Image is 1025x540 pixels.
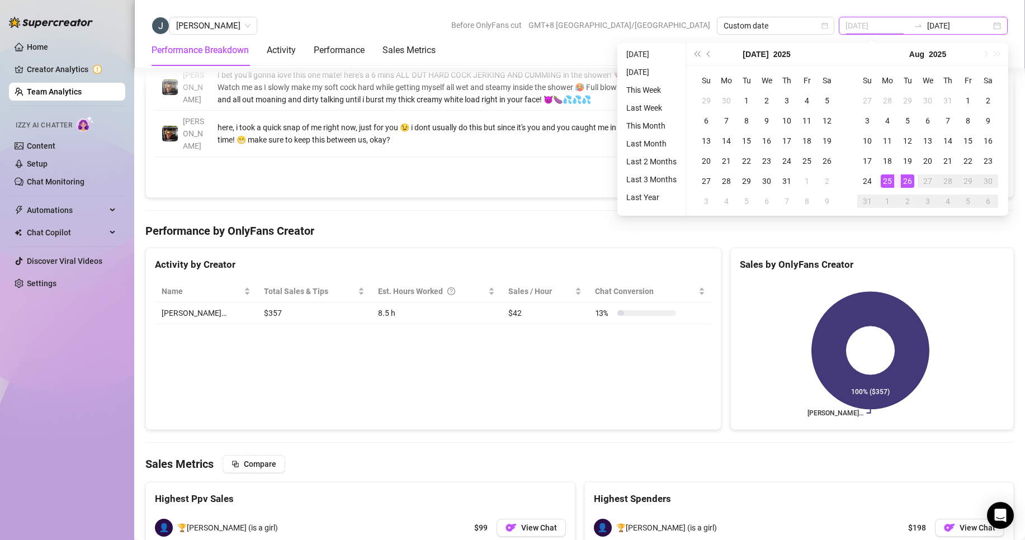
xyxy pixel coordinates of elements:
[857,70,877,91] th: Su
[27,224,106,241] span: Chat Copilot
[958,131,978,151] td: 2025-08-15
[696,91,716,111] td: 2025-06-29
[938,131,958,151] td: 2025-08-14
[861,94,874,107] div: 27
[244,460,276,468] span: Compare
[757,131,777,151] td: 2025-07-16
[780,154,793,168] div: 24
[777,70,797,91] th: Th
[696,131,716,151] td: 2025-07-13
[622,119,681,132] li: This Month
[724,17,828,34] span: Custom date
[176,17,251,34] span: Jeffery Bamba
[797,151,817,171] td: 2025-07-25
[780,195,793,208] div: 7
[760,195,773,208] div: 6
[961,134,975,148] div: 15
[881,154,894,168] div: 18
[691,43,703,65] button: Last year (Control + left)
[757,91,777,111] td: 2025-07-02
[978,70,998,91] th: Sa
[451,17,522,34] span: Before OnlyFans cut
[716,171,736,191] td: 2025-07-28
[898,131,918,151] td: 2025-08-12
[877,191,898,211] td: 2025-09-01
[594,519,612,537] span: 👤
[941,154,955,168] div: 21
[27,141,55,150] a: Content
[497,519,566,537] a: OFView Chat
[27,159,48,168] a: Setup
[960,523,995,532] span: View Chat
[15,229,22,236] img: Chat Copilot
[218,121,650,146] div: here, i took a quick snap of me right now, just for you 😉 i dont usually do this but since it's y...
[918,131,938,151] td: 2025-08-13
[716,111,736,131] td: 2025-07-07
[821,22,828,29] span: calendar
[909,43,924,65] button: Choose a month
[777,91,797,111] td: 2025-07-03
[981,114,995,127] div: 9
[162,79,178,95] img: Nathan
[777,151,797,171] td: 2025-07-24
[941,94,955,107] div: 31
[218,69,650,106] div: I bet you'll gonna love this one mate! here's a 6 mins ALL OUT HARD COCK JERKING AND CUMMING in t...
[978,191,998,211] td: 2025-09-06
[757,151,777,171] td: 2025-07-23
[929,43,946,65] button: Choose a year
[961,154,975,168] div: 22
[861,134,874,148] div: 10
[881,94,894,107] div: 28
[152,44,249,57] div: Performance Breakdown
[898,191,918,211] td: 2025-09-02
[716,151,736,171] td: 2025-07-21
[521,523,557,532] span: View Chat
[877,171,898,191] td: 2025-08-25
[700,154,713,168] div: 20
[958,191,978,211] td: 2025-09-05
[757,70,777,91] th: We
[183,70,204,104] span: [PERSON_NAME]
[898,70,918,91] th: Tu
[780,114,793,127] div: 10
[914,21,923,30] span: swap-right
[820,174,834,188] div: 2
[817,111,837,131] td: 2025-07-12
[595,285,697,297] span: Chat Conversion
[716,70,736,91] th: Mo
[736,151,757,171] td: 2025-07-22
[588,281,712,302] th: Chat Conversion
[183,117,204,150] span: [PERSON_NAME]
[797,70,817,91] th: Fr
[757,111,777,131] td: 2025-07-09
[918,91,938,111] td: 2025-07-30
[817,91,837,111] td: 2025-07-05
[981,94,995,107] div: 2
[27,42,48,51] a: Home
[861,174,874,188] div: 24
[696,111,716,131] td: 2025-07-06
[941,174,955,188] div: 28
[987,502,1014,529] div: Open Intercom Messenger
[981,134,995,148] div: 16
[941,134,955,148] div: 14
[938,151,958,171] td: 2025-08-21
[506,522,517,533] img: OF
[898,111,918,131] td: 2025-08-05
[720,154,733,168] div: 21
[700,174,713,188] div: 27
[820,94,834,107] div: 5
[817,151,837,171] td: 2025-07-26
[257,281,371,302] th: Total Sales & Tips
[757,191,777,211] td: 2025-08-06
[145,223,1014,239] h4: Performance by OnlyFans Creator
[938,70,958,91] th: Th
[780,174,793,188] div: 31
[760,114,773,127] div: 9
[27,201,106,219] span: Automations
[700,134,713,148] div: 13
[817,70,837,91] th: Sa
[371,302,502,324] td: 8.5 h
[760,154,773,168] div: 23
[740,94,753,107] div: 1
